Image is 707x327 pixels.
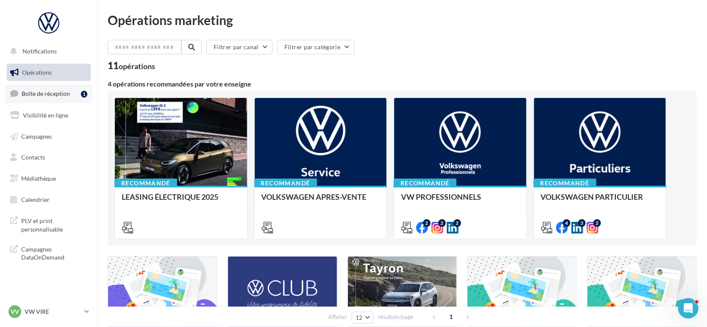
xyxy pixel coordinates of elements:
div: opérations [119,62,155,70]
div: VW PROFESSIONNELS [401,193,520,210]
div: Recommandé [394,179,456,188]
span: 12 [356,314,363,321]
div: 2 [423,219,431,227]
span: Boîte de réception [22,90,70,97]
div: 2 [454,219,461,227]
div: VOLKSWAGEN PARTICULIER [541,193,660,210]
div: Recommandé [534,179,596,188]
div: Opérations marketing [108,14,697,26]
a: Contacts [5,148,92,166]
div: 11 [108,61,155,70]
a: Opérations [5,64,92,81]
a: PLV et print personnalisable [5,212,92,237]
span: Opérations [22,69,52,76]
div: 2 [593,219,601,227]
a: Boîte de réception1 [5,84,92,103]
a: Visibilité en ligne [5,106,92,124]
a: VV VW VIRE [7,304,91,320]
span: résultats/page [378,313,413,321]
span: PLV et print personnalisable [21,215,87,233]
a: Campagnes DataOnDemand [5,240,92,265]
span: 1 [445,310,458,324]
div: 1 [81,91,87,98]
span: Campagnes DataOnDemand [21,243,87,262]
span: Médiathèque [21,175,56,182]
iframe: Intercom live chat [678,298,699,319]
p: VW VIRE [25,307,81,316]
span: Notifications [22,48,57,55]
div: Recommandé [254,179,317,188]
a: Calendrier [5,191,92,209]
button: 12 [352,312,373,324]
div: 3 [578,219,586,227]
span: Campagnes [21,132,52,140]
div: LEASING ÉLECTRIQUE 2025 [122,193,240,210]
button: Filtrer par catégorie [277,40,354,54]
div: 4 opérations recommandées par votre enseigne [108,81,697,87]
button: Filtrer par canal [206,40,273,54]
button: Notifications [5,42,89,60]
a: Campagnes [5,128,92,145]
div: 4 [563,219,571,227]
div: Recommandé [114,179,177,188]
span: Calendrier [21,196,50,203]
span: Afficher [328,313,347,321]
span: Visibilité en ligne [23,112,68,119]
a: Médiathèque [5,170,92,187]
span: Contacts [21,154,45,161]
div: 2 [438,219,446,227]
div: VOLKSWAGEN APRES-VENTE [262,193,380,210]
span: VV [11,307,19,316]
